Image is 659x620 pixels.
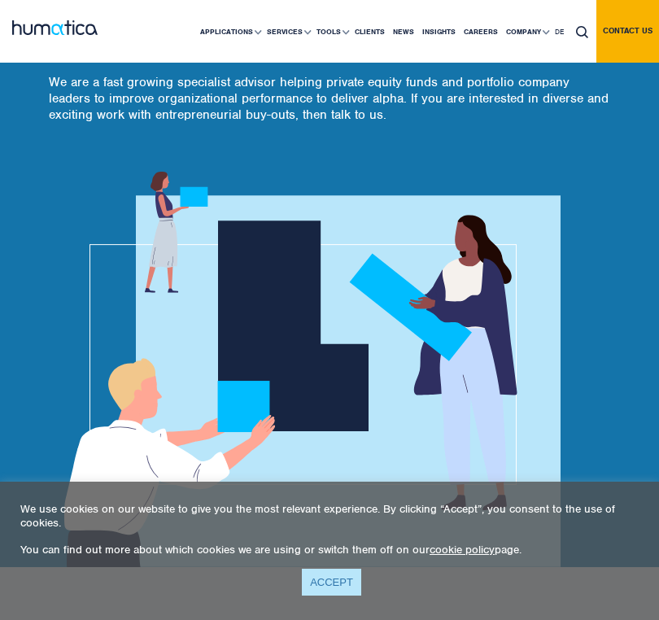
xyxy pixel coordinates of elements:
[312,1,351,63] a: Tools
[49,74,610,123] p: We are a fast growing specialist advisor helping private equity funds and portfolio company leade...
[49,172,561,567] img: about_banner1
[49,17,610,66] h2: Careers
[418,1,460,63] a: Insights
[351,1,389,63] a: Clients
[302,569,361,596] a: ACCEPT
[555,27,564,37] span: DE
[263,1,312,63] a: Services
[12,20,98,35] img: logo
[20,543,639,557] p: You can find out more about which cookies we are using or switch them off on our page.
[551,1,568,63] a: DE
[502,1,551,63] a: Company
[20,502,639,530] p: We use cookies on our website to give you the most relevant experience. By clicking “Accept”, you...
[389,1,418,63] a: News
[430,543,495,557] a: cookie policy
[196,1,263,63] a: Applications
[576,26,588,38] img: search_icon
[460,1,502,63] a: Careers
